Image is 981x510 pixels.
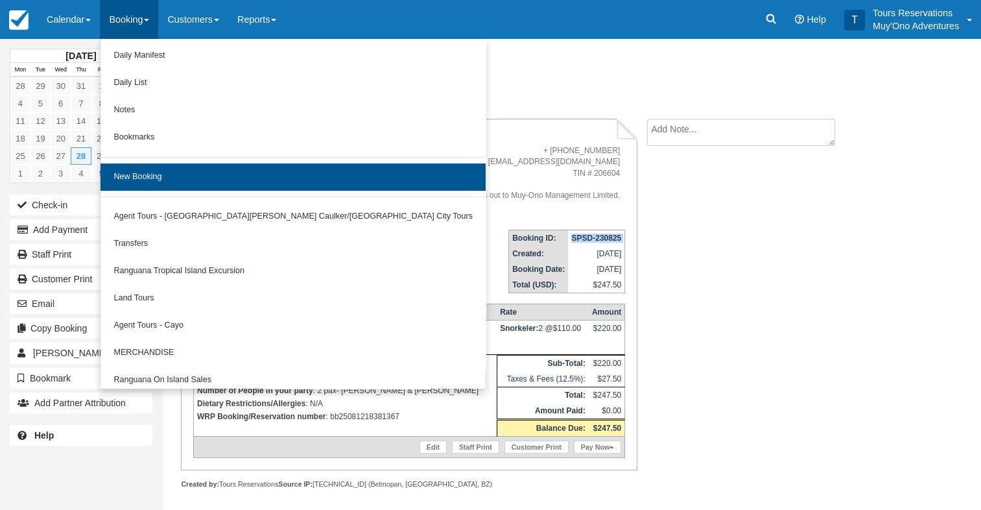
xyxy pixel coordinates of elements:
strong: Snorkeler [500,324,538,333]
td: $27.50 [589,371,625,387]
a: Staff Print [10,244,152,265]
a: 4 [71,165,91,182]
a: 15 [91,112,112,130]
address: + [PHONE_NUMBER] [EMAIL_ADDRESS][DOMAIN_NAME] TIN # 206604 Please make all checks out to Muy-Ono ... [381,145,621,201]
a: 2 [30,165,51,182]
a: Ranguana Tropical Island Excursion [100,258,486,285]
a: 7 [71,95,91,112]
th: Total: [497,387,589,403]
a: Bookmarks [100,124,486,151]
p: : N/A [197,397,493,410]
a: 28 [71,147,91,165]
td: $247.50 [568,277,624,293]
a: 6 [51,95,71,112]
a: 26 [30,147,51,165]
strong: Created by: [181,480,219,488]
a: 28 [10,77,30,95]
a: Daily Manifest [100,42,486,69]
a: 12 [30,112,51,130]
p: : 2 pax- [PERSON_NAME] & [PERSON_NAME] [197,384,493,397]
a: 30 [51,77,71,95]
a: 31 [71,77,91,95]
a: Staff Print [452,441,499,454]
a: [PERSON_NAME] 26 [10,343,152,363]
td: [DATE] [568,261,624,277]
th: Balance Due: [497,419,589,436]
a: Pay Now [574,441,621,454]
a: 5 [30,95,51,112]
th: Thu [71,63,91,77]
a: 4 [10,95,30,112]
span: Help [807,14,826,25]
a: 3 [51,165,71,182]
a: 25 [10,147,30,165]
a: Land Tours [100,285,486,312]
strong: Source IP: [278,480,313,488]
strong: SPSD-230825 [571,234,621,243]
td: Taxes & Fees (12.5%): [497,371,589,387]
a: 27 [51,147,71,165]
th: Mon [10,63,30,77]
th: Tue [30,63,51,77]
img: checkfront-main-nav-mini-logo.png [9,10,29,30]
a: 13 [51,112,71,130]
td: $220.00 [589,355,625,371]
a: 5 [91,165,112,182]
a: 14 [71,112,91,130]
h1: [PERSON_NAME], [172,52,888,67]
th: Sub-Total: [497,355,589,371]
button: Add Partner Attribution [10,393,152,413]
td: $0.00 [589,403,625,420]
span: $110.00 [553,324,581,333]
span: [PERSON_NAME] [33,348,108,358]
a: 19 [30,130,51,147]
a: Customer Print [504,441,569,454]
a: 29 [30,77,51,95]
strong: [DATE] [65,51,96,61]
th: Amount [589,304,625,320]
th: Total (USD): [509,277,569,293]
th: Fri [91,63,112,77]
button: Bookmark [10,368,152,389]
div: Tours Reservations [TECHNICAL_ID] (Belmopan, [GEOGRAPHIC_DATA], BZ) [181,480,637,489]
a: 8 [91,95,112,112]
a: 20 [51,130,71,147]
a: Help [10,425,152,446]
p: Muy'Ono Adventures [873,19,959,32]
th: Created: [509,246,569,261]
b: Help [34,430,54,441]
a: Notes [100,97,486,124]
a: 21 [71,130,91,147]
th: Booking Date: [509,261,569,277]
button: Add Payment [10,219,152,240]
a: 1 [91,77,112,95]
button: Email [10,293,152,314]
th: Rate [497,304,589,320]
div: $220.00 [592,324,621,343]
td: 2 @ [497,320,589,354]
strong: WRP Booking/Reservation number [197,412,325,421]
a: 18 [10,130,30,147]
button: Copy Booking [10,318,152,339]
a: Daily List [100,69,486,97]
a: MERCHANDISE [100,339,486,367]
th: Booking ID: [509,230,569,246]
a: Edit [420,441,447,454]
a: 22 [91,130,112,147]
i: Help [795,15,804,24]
th: Wed [51,63,71,77]
ul: Booking [100,39,486,389]
a: Ranguana On Island Sales [100,367,486,394]
strong: Number of People in your party [197,386,313,395]
p: Tours Reservations [873,6,959,19]
td: [DATE] [568,246,624,261]
a: Transfers [100,230,486,258]
strong: $247.50 [593,424,621,433]
a: Customer Print [10,269,152,289]
a: Agent Tours - [GEOGRAPHIC_DATA][PERSON_NAME] Caulker/[GEOGRAPHIC_DATA] City Tours [100,203,486,230]
th: Amount Paid: [497,403,589,420]
a: Agent Tours - Cayo [100,312,486,339]
button: Check-in [10,195,152,215]
a: 11 [10,112,30,130]
a: 29 [91,147,112,165]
